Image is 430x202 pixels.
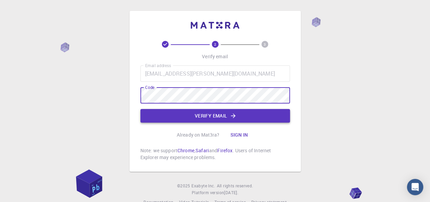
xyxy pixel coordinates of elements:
[177,131,220,138] p: Already on Mat3ra?
[192,189,224,196] span: Platform version
[140,147,290,161] p: Note: we support , and . Users of Internet Explorer may experience problems.
[145,84,154,90] label: Code
[140,109,290,123] button: Verify email
[177,183,191,189] span: © 2025
[264,42,266,47] text: 3
[407,179,423,195] div: Open Intercom Messenger
[145,63,171,68] label: Email address
[224,189,238,196] a: [DATE].
[225,128,253,142] button: Sign in
[217,147,233,154] a: Firefox
[195,147,209,154] a: Safari
[214,42,216,47] text: 2
[191,183,215,188] span: Exabyte Inc.
[224,190,238,195] span: [DATE] .
[202,53,228,60] p: Verify email
[177,147,194,154] a: Chrome
[191,183,215,189] a: Exabyte Inc.
[217,183,253,189] span: All rights reserved.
